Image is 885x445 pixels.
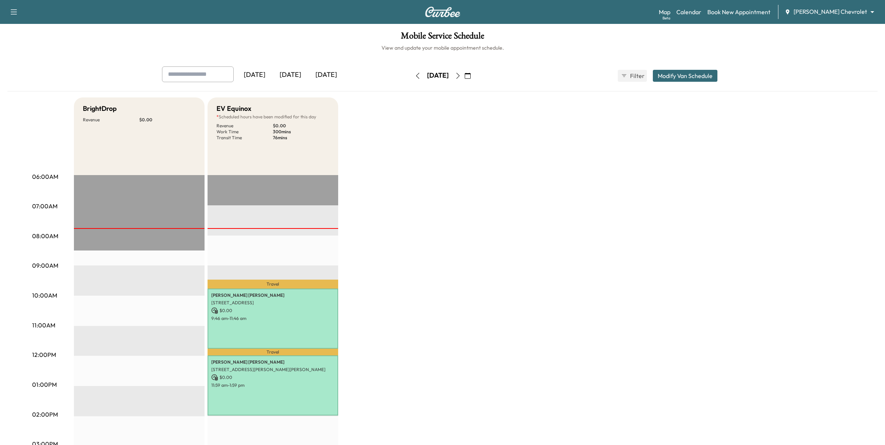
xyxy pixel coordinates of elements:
h1: Mobile Service Schedule [7,31,878,44]
p: $ 0.00 [211,307,334,314]
span: [PERSON_NAME] Chevrolet [794,7,867,16]
p: 08:00AM [32,231,58,240]
p: $ 0.00 [273,123,329,129]
p: 12:00PM [32,350,56,359]
p: Transit Time [216,135,273,141]
p: [PERSON_NAME] [PERSON_NAME] [211,359,334,365]
p: 07:00AM [32,202,57,211]
p: $ 0.00 [211,374,334,381]
img: Curbee Logo [425,7,461,17]
button: Modify Van Schedule [653,70,717,82]
p: 9:46 am - 11:46 am [211,315,334,321]
p: 06:00AM [32,172,58,181]
p: 300 mins [273,129,329,135]
p: [STREET_ADDRESS] [211,300,334,306]
p: 02:00PM [32,410,58,419]
p: 10:00AM [32,291,57,300]
p: 11:00AM [32,321,55,330]
a: MapBeta [659,7,670,16]
div: Beta [663,15,670,21]
h5: BrightDrop [83,103,117,114]
p: Travel [208,349,338,355]
a: Book New Appointment [707,7,770,16]
p: [PERSON_NAME] [PERSON_NAME] [211,292,334,298]
h6: View and update your mobile appointment schedule. [7,44,878,52]
div: [DATE] [272,66,308,84]
p: Travel [208,280,338,289]
p: Revenue [216,123,273,129]
span: Filter [630,71,644,80]
div: [DATE] [427,71,449,80]
p: [STREET_ADDRESS][PERSON_NAME][PERSON_NAME] [211,367,334,373]
a: Calendar [676,7,701,16]
div: [DATE] [308,66,344,84]
p: Revenue [83,117,139,123]
p: Work Time [216,129,273,135]
button: Filter [618,70,647,82]
p: 11:59 am - 1:59 pm [211,382,334,388]
p: 01:00PM [32,380,57,389]
p: Scheduled hours have been modified for this day [216,114,329,120]
p: 09:00AM [32,261,58,270]
p: $ 0.00 [139,117,196,123]
div: [DATE] [237,66,272,84]
p: 76 mins [273,135,329,141]
h5: EV Equinox [216,103,251,114]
